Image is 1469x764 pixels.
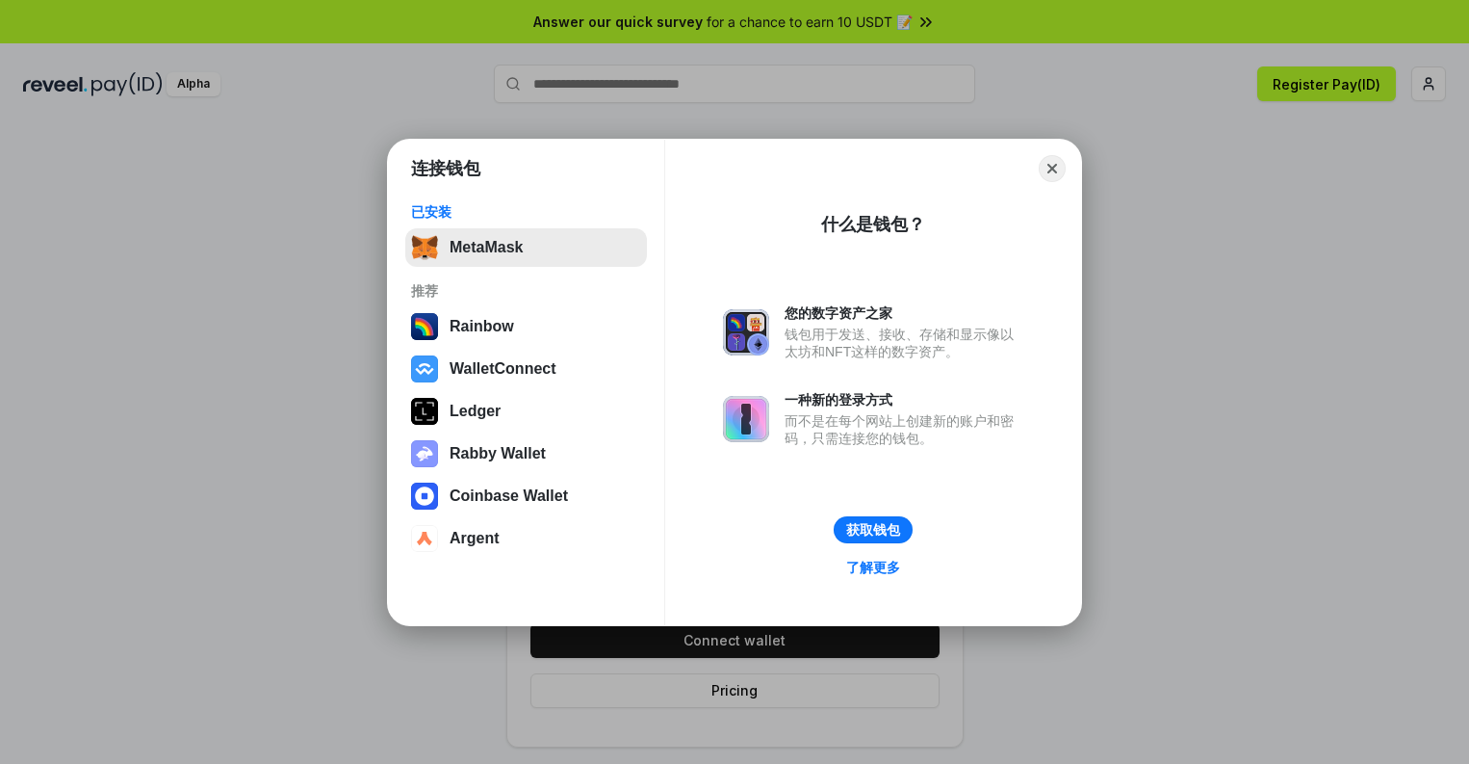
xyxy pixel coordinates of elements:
button: Rabby Wallet [405,435,647,473]
div: Ledger [450,403,501,420]
button: Ledger [405,392,647,431]
div: Coinbase Wallet [450,487,568,505]
img: svg+xml,%3Csvg%20width%3D%2228%22%20height%3D%2228%22%20viewBox%3D%220%200%2028%2028%22%20fill%3D... [411,483,438,510]
button: WalletConnect [405,350,647,388]
button: Argent [405,519,647,558]
div: 推荐 [411,282,641,300]
h1: 连接钱包 [411,157,480,180]
div: 钱包用于发送、接收、存储和显示像以太坊和NFT这样的数字资产。 [785,326,1023,360]
div: Rainbow [450,318,514,335]
div: Rabby Wallet [450,445,546,462]
div: 而不是在每个网站上创建新的账户和密码，只需连接您的钱包。 [785,412,1023,447]
a: 了解更多 [835,555,912,580]
div: 什么是钱包？ [821,213,925,236]
img: svg+xml,%3Csvg%20xmlns%3D%22http%3A%2F%2Fwww.w3.org%2F2000%2Fsvg%22%20width%3D%2228%22%20height%3... [411,398,438,425]
img: svg+xml,%3Csvg%20xmlns%3D%22http%3A%2F%2Fwww.w3.org%2F2000%2Fsvg%22%20fill%3D%22none%22%20viewBox... [723,396,769,442]
img: svg+xml,%3Csvg%20width%3D%2228%22%20height%3D%2228%22%20viewBox%3D%220%200%2028%2028%22%20fill%3D... [411,356,438,382]
img: svg+xml,%3Csvg%20xmlns%3D%22http%3A%2F%2Fwww.w3.org%2F2000%2Fsvg%22%20fill%3D%22none%22%20viewBox... [411,440,438,467]
div: Argent [450,530,500,547]
button: Coinbase Wallet [405,477,647,515]
img: svg+xml,%3Csvg%20width%3D%22120%22%20height%3D%22120%22%20viewBox%3D%220%200%20120%20120%22%20fil... [411,313,438,340]
div: 了解更多 [846,559,900,576]
div: WalletConnect [450,360,556,378]
button: Close [1039,155,1066,182]
img: svg+xml,%3Csvg%20xmlns%3D%22http%3A%2F%2Fwww.w3.org%2F2000%2Fsvg%22%20fill%3D%22none%22%20viewBox... [723,309,769,356]
button: Rainbow [405,307,647,346]
button: MetaMask [405,228,647,267]
div: 一种新的登录方式 [785,391,1023,408]
div: 已安装 [411,203,641,221]
div: 您的数字资产之家 [785,304,1023,322]
div: 获取钱包 [846,521,900,539]
img: svg+xml,%3Csvg%20fill%3D%22none%22%20height%3D%2233%22%20viewBox%3D%220%200%2035%2033%22%20width%... [411,234,438,261]
div: MetaMask [450,239,523,256]
img: svg+xml,%3Csvg%20width%3D%2228%22%20height%3D%2228%22%20viewBox%3D%220%200%2028%2028%22%20fill%3D... [411,525,438,552]
button: 获取钱包 [834,516,913,543]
